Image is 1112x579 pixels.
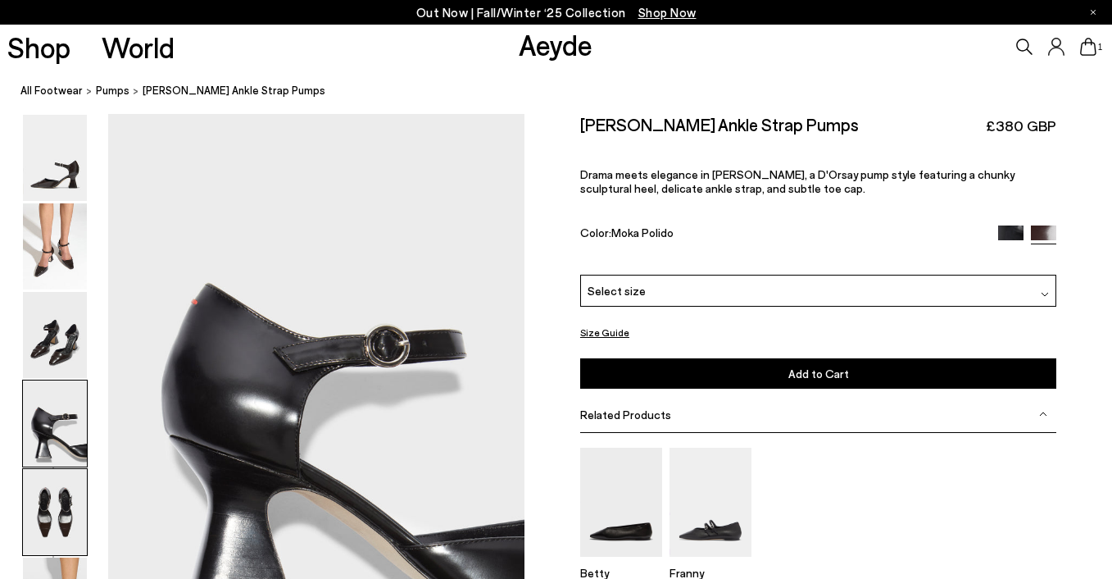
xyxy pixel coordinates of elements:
[1096,43,1105,52] span: 1
[23,115,87,201] img: Francine Ankle Strap Pumps - Image 1
[669,448,751,557] img: Franny Double-Strap Flats
[96,84,129,97] span: pumps
[1080,38,1096,56] a: 1
[1039,410,1047,418] img: svg%3E
[638,5,697,20] span: Navigate to /collections/new-in
[519,27,592,62] a: Aeyde
[7,33,70,62] a: Shop
[23,381,87,467] img: Francine Ankle Strap Pumps - Image 4
[788,367,849,381] span: Add to Cart
[580,226,983,244] div: Color:
[23,469,87,555] img: Francine Ankle Strap Pumps - Image 5
[580,448,662,557] img: Betty Square-Toe Ballet Flats
[23,203,87,289] img: Francine Ankle Strap Pumps - Image 2
[611,226,674,239] span: Moka Polido
[96,82,129,99] a: pumps
[23,292,87,378] img: Francine Ankle Strap Pumps - Image 3
[20,82,83,99] a: All Footwear
[102,33,175,62] a: World
[143,82,325,99] span: [PERSON_NAME] Ankle Strap Pumps
[1041,290,1049,299] img: svg%3E
[580,358,1056,389] button: Add to Cart
[580,166,1056,194] p: Drama meets elegance in [PERSON_NAME], a D'Orsay pump style featuring a chunky sculptural heel, d...
[580,322,629,343] button: Size Guide
[588,282,646,299] span: Select size
[580,114,859,134] h2: [PERSON_NAME] Ankle Strap Pumps
[580,408,671,422] span: Related Products
[986,116,1056,136] span: £380 GBP
[416,2,697,23] p: Out Now | Fall/Winter ‘25 Collection
[20,69,1112,114] nav: breadcrumb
